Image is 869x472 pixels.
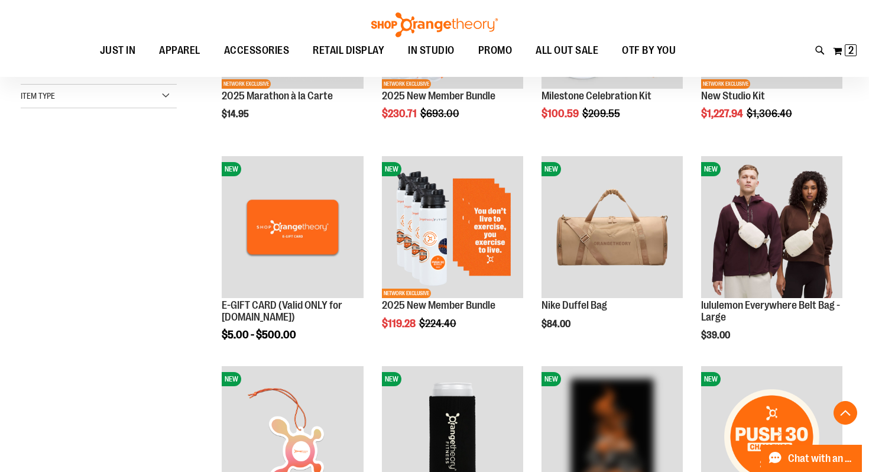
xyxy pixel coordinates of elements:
[536,37,598,64] span: ALL OUT SALE
[701,90,765,102] a: New Studio Kit
[761,445,862,472] button: Chat with an Expert
[701,299,840,323] a: lululemon Everywhere Belt Bag - Large
[701,330,732,341] span: $39.00
[159,37,200,64] span: APPAREL
[701,156,842,299] a: lululemon Everywhere Belt Bag - LargeNEW
[382,90,495,102] a: 2025 New Member Bundle
[222,90,333,102] a: 2025 Marathon à la Carte
[313,37,384,64] span: RETAIL DISPLAY
[541,372,561,386] span: NEW
[382,372,401,386] span: NEW
[419,318,458,329] span: $224.40
[100,37,136,64] span: JUST IN
[420,108,461,119] span: $693.00
[382,156,523,299] a: 2025 New Member BundleNEWNETWORK EXCLUSIVE
[369,12,500,37] img: Shop Orangetheory
[541,299,607,311] a: Nike Duffel Bag
[541,156,683,298] img: Nike Duffel Bag
[834,401,857,425] button: Back To Top
[222,79,271,89] span: NETWORK EXCLUSIVE
[541,319,572,329] span: $84.00
[224,37,290,64] span: ACCESSORIES
[541,108,581,119] span: $100.59
[222,162,241,176] span: NEW
[788,453,855,464] span: Chat with an Expert
[695,150,848,371] div: product
[582,108,622,119] span: $209.55
[222,156,363,298] img: E-GIFT CARD (Valid ONLY for ShopOrangetheory.com)
[382,162,401,176] span: NEW
[541,162,561,176] span: NEW
[536,150,689,359] div: product
[222,299,342,323] a: E-GIFT CARD (Valid ONLY for [DOMAIN_NAME])
[408,37,455,64] span: IN STUDIO
[848,44,854,56] span: 2
[701,156,842,298] img: lululemon Everywhere Belt Bag - Large
[382,299,495,311] a: 2025 New Member Bundle
[222,156,363,299] a: E-GIFT CARD (Valid ONLY for ShopOrangetheory.com)NEW
[21,91,55,101] span: Item Type
[701,372,721,386] span: NEW
[382,108,419,119] span: $230.71
[382,79,431,89] span: NETWORK EXCLUSIVE
[701,162,721,176] span: NEW
[382,318,417,329] span: $119.28
[222,109,251,119] span: $14.95
[701,79,750,89] span: NETWORK EXCLUSIVE
[541,156,683,299] a: Nike Duffel BagNEW
[376,150,529,359] div: product
[747,108,794,119] span: $1,306.40
[622,37,676,64] span: OTF BY YOU
[222,372,241,386] span: NEW
[701,108,745,119] span: $1,227.94
[382,289,431,298] span: NETWORK EXCLUSIVE
[382,156,523,298] img: 2025 New Member Bundle
[216,150,369,371] div: product
[478,37,513,64] span: PROMO
[222,329,296,341] span: $5.00 - $500.00
[541,90,651,102] a: Milestone Celebration Kit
